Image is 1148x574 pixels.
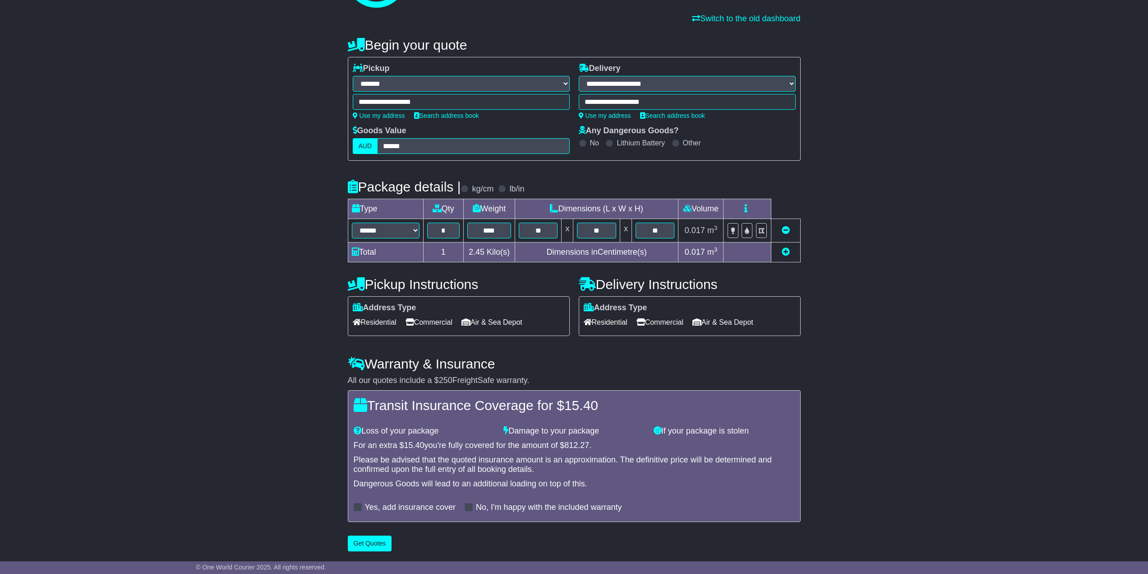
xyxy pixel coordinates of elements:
[348,376,801,386] div: All our quotes include a $ FreightSafe warranty.
[782,226,790,235] a: Remove this item
[196,564,326,571] span: © One World Courier 2025. All rights reserved.
[354,441,795,451] div: For an extra $ you're fully covered for the amount of $ .
[461,315,522,329] span: Air & Sea Depot
[414,112,479,119] a: Search address book
[564,441,589,450] span: 812.27
[353,126,406,136] label: Goods Value
[579,277,801,292] h4: Delivery Instructions
[463,243,515,262] td: Kilo(s)
[584,315,627,329] span: Residential
[707,226,718,235] span: m
[714,246,718,253] sup: 3
[353,64,390,74] label: Pickup
[685,247,705,257] span: 0.017
[348,243,423,262] td: Total
[423,199,463,219] td: Qty
[354,479,795,489] div: Dangerous Goods will lead to an additional loading on top of this.
[584,303,647,313] label: Address Type
[685,226,705,235] span: 0.017
[353,303,416,313] label: Address Type
[348,536,392,551] button: Get Quotes
[476,503,622,513] label: No, I'm happy with the included warranty
[692,14,800,23] a: Switch to the old dashboard
[579,126,679,136] label: Any Dangerous Goods?
[640,112,705,119] a: Search address book
[649,426,799,436] div: If your package is stolen
[348,37,801,52] h4: Begin your quote
[499,426,649,436] div: Damage to your package
[579,112,631,119] a: Use my address
[564,398,598,413] span: 15.40
[353,315,396,329] span: Residential
[349,426,499,436] div: Loss of your package
[348,199,423,219] td: Type
[404,441,424,450] span: 15.40
[463,199,515,219] td: Weight
[782,247,790,257] a: Add new item
[707,247,718,257] span: m
[353,112,405,119] a: Use my address
[617,139,665,147] label: Lithium Battery
[469,247,484,257] span: 2.45
[636,315,683,329] span: Commercial
[515,243,678,262] td: Dimensions in Centimetre(s)
[620,219,632,243] td: x
[365,503,456,513] label: Yes, add insurance cover
[439,376,452,385] span: 250
[348,277,570,292] h4: Pickup Instructions
[562,219,573,243] td: x
[714,224,718,231] sup: 3
[692,315,753,329] span: Air & Sea Depot
[472,184,493,194] label: kg/cm
[354,455,795,475] div: Please be advised that the quoted insurance amount is an approximation. The definitive price will...
[348,356,801,371] h4: Warranty & Insurance
[590,139,599,147] label: No
[683,139,701,147] label: Other
[354,398,795,413] h4: Transit Insurance Coverage for $
[678,199,724,219] td: Volume
[509,184,524,194] label: lb/in
[353,138,378,154] label: AUD
[348,179,461,194] h4: Package details |
[579,64,621,74] label: Delivery
[515,199,678,219] td: Dimensions (L x W x H)
[423,243,463,262] td: 1
[406,315,452,329] span: Commercial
